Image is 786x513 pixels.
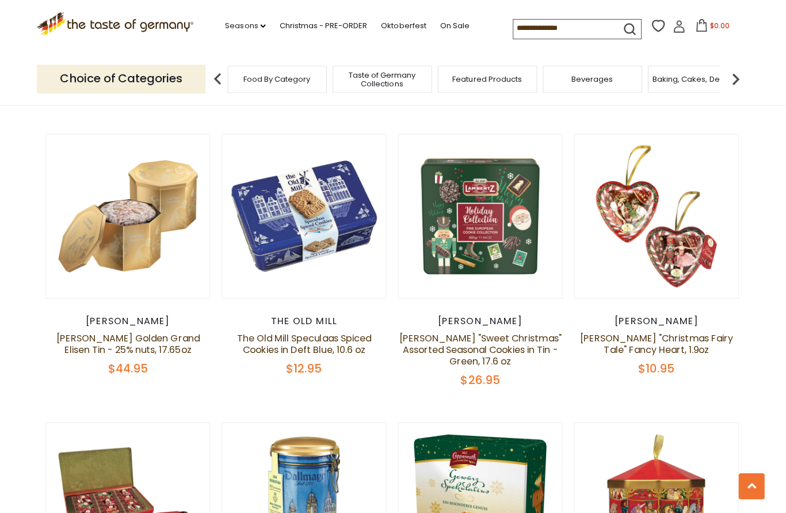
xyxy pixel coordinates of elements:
span: $10.95 [638,359,674,375]
a: Featured Products [453,75,522,83]
img: Lambertz "Sweet Christmas" Assorted Seasonal Cookies in Tin - Green, 17.6 oz [399,134,562,297]
img: The Old Mill Speculaas Spiced Cookies in Deft Blue, 10.6 oz [224,134,387,297]
a: Food By Category [245,75,312,83]
p: Choice of Categories [39,64,207,93]
a: Christmas - PRE-ORDER [281,20,368,32]
a: On Sale [441,20,470,32]
a: Taste of Germany Collections [337,71,429,88]
img: previous arrow [208,67,231,90]
a: Beverages [572,75,613,83]
a: [PERSON_NAME] "Sweet Christmas" Assorted Seasonal Cookies in Tin - Green, 17.6 oz [400,330,562,367]
span: $44.95 [110,359,150,375]
a: [PERSON_NAME] Golden Grand Elisen Tin - 25% nuts, 17.65oz [58,330,201,355]
button: $0.00 [688,19,737,36]
a: Seasons [227,20,267,32]
div: The Old Mill [223,314,387,326]
span: $12.95 [287,359,323,375]
span: $0.00 [710,21,730,31]
a: [PERSON_NAME] "Christmas Fairy Tale" Fancy Heart, 1.9oz [580,330,732,355]
div: [PERSON_NAME] [574,314,738,326]
a: Baking, Cakes, Desserts [653,75,742,83]
img: Heidel "Christmas Fairy Tale" Fancy Heart, 1.9oz [575,134,738,297]
img: Wicklein Golden Grand Elisen Tin - 25% nuts, 17.65oz [48,134,211,297]
span: $26.95 [461,371,501,387]
a: The Old Mill Speculaas Spiced Cookies in Deft Blue, 10.6 oz [238,330,372,355]
div: [PERSON_NAME] [399,314,563,326]
a: Oktoberfest [382,20,427,32]
img: next arrow [724,67,747,90]
div: [PERSON_NAME] [48,314,212,326]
